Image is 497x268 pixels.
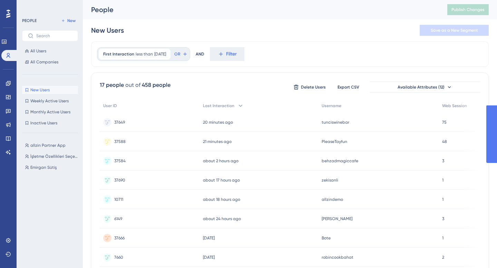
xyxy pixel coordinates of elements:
[442,103,467,109] span: Web Session
[114,177,125,183] span: 37690
[154,51,166,57] span: [DATE]
[442,177,444,183] span: 1
[322,177,338,183] span: zekisanli
[196,47,204,61] div: AND
[203,178,240,183] time: about 17 hours ago
[91,25,124,35] div: New Users
[125,81,140,89] div: out of
[114,158,126,164] span: 37584
[203,236,215,240] time: [DATE]
[370,82,480,93] button: Available Attributes (12)
[322,255,353,260] span: robincookbahat
[292,82,327,93] button: Delete Users
[114,139,126,144] span: 37588
[30,154,79,159] span: İşletme Özellikleri Seçenler
[203,255,215,260] time: [DATE]
[442,197,444,202] span: 1
[331,82,366,93] button: Export CSV
[22,119,78,127] button: Inactive Users
[59,17,78,25] button: New
[174,51,180,57] span: OR
[210,47,244,61] button: Filter
[114,255,123,260] span: 7660
[100,81,124,89] div: 17 people
[322,120,349,125] span: tunciswinebar
[30,165,57,170] span: Emirgan Sütiş
[203,103,234,109] span: Last Interaction
[142,81,170,89] div: 458 people
[322,216,352,221] span: [PERSON_NAME]
[22,141,82,150] button: allzin Partner App
[103,103,117,109] span: User ID
[451,7,485,12] span: Publish Changes
[30,143,66,148] span: allzin Partner App
[30,48,46,54] span: All Users
[447,4,489,15] button: Publish Changes
[30,120,57,126] span: Inactive Users
[114,235,125,241] span: 37666
[67,18,76,23] span: New
[203,216,241,221] time: about 24 hours ago
[91,5,430,14] div: People
[338,84,359,90] span: Export CSV
[22,108,78,116] button: Monthly Active Users
[442,255,444,260] span: 2
[442,158,444,164] span: 3
[322,103,341,109] span: Username
[398,84,445,90] span: Available Attributes (12)
[22,163,82,172] button: Emirgan Sütiş
[420,25,489,36] button: Save as a New Segment
[22,152,82,161] button: İşletme Özellikleri Seçenler
[30,59,58,65] span: All Companies
[322,158,358,164] span: behzadmagiccafe
[203,158,238,163] time: about 2 hours ago
[22,97,78,105] button: Weekly Active Users
[22,86,78,94] button: New Users
[173,49,188,60] button: OR
[136,51,153,57] span: less than
[30,109,70,115] span: Monthly Active Users
[103,51,134,57] span: First Interaction
[114,197,123,202] span: 10711
[203,120,233,125] time: 20 minutes ago
[442,216,444,221] span: 3
[22,18,37,23] div: PEOPLE
[226,50,237,58] span: Filter
[30,98,69,104] span: Weekly Active Users
[36,33,72,38] input: Search
[114,216,122,221] span: 6149
[30,87,50,93] span: New Users
[442,235,444,241] span: 1
[322,235,331,241] span: Bote
[442,139,447,144] span: 48
[322,197,343,202] span: allzindemo
[322,139,347,144] span: PleaseTayfun
[442,120,447,125] span: 75
[22,58,78,66] button: All Companies
[203,197,240,202] time: about 18 hours ago
[203,139,232,144] time: 21 minutes ago
[431,28,478,33] span: Save as a New Segment
[468,241,489,261] iframe: UserGuiding AI Assistant Launcher
[114,120,125,125] span: 37649
[301,84,326,90] span: Delete Users
[22,47,78,55] button: All Users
